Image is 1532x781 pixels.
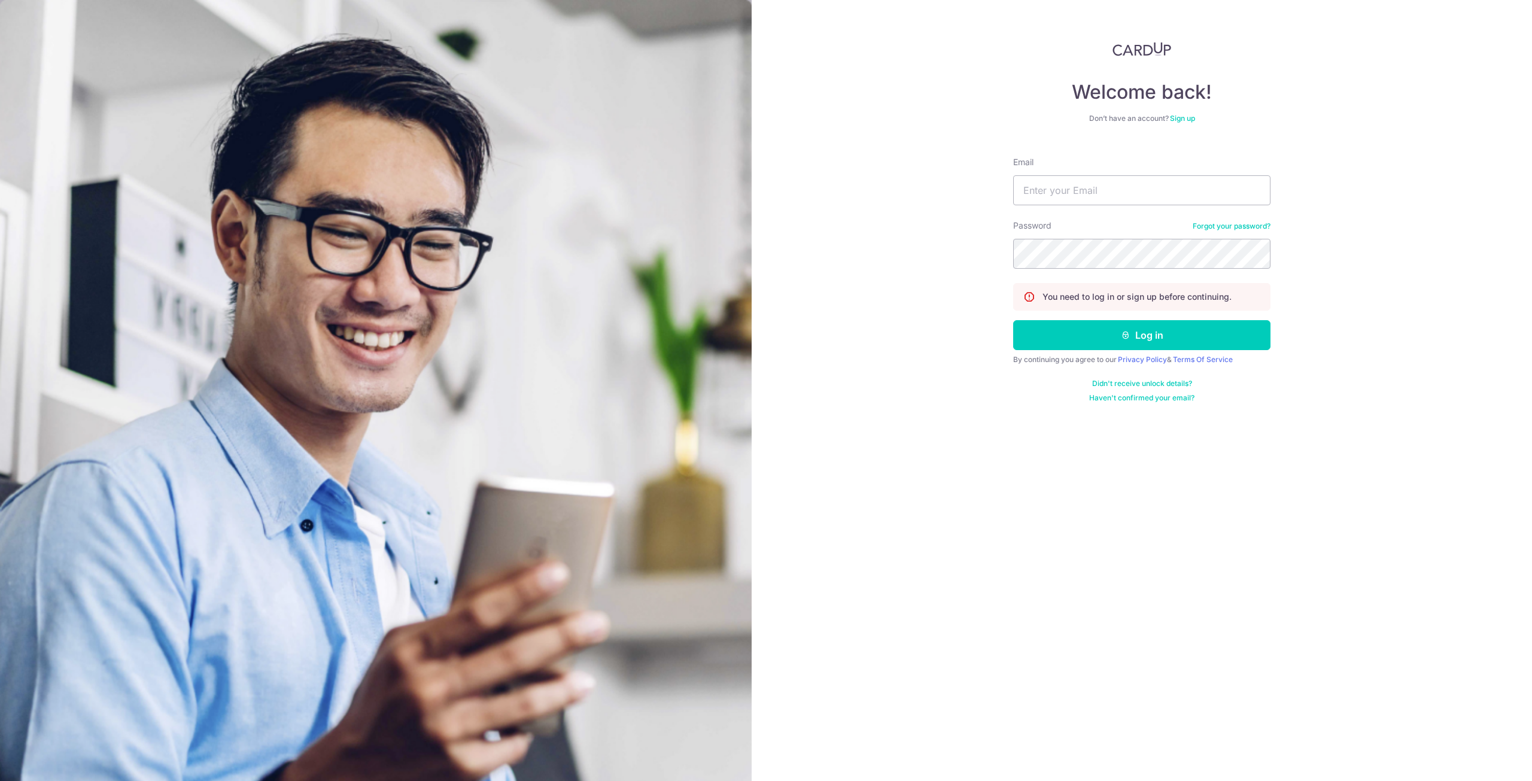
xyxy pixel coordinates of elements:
[1013,320,1270,350] button: Log in
[1118,355,1167,364] a: Privacy Policy
[1170,114,1195,123] a: Sign up
[1112,42,1171,56] img: CardUp Logo
[1013,175,1270,205] input: Enter your Email
[1092,379,1192,388] a: Didn't receive unlock details?
[1173,355,1233,364] a: Terms Of Service
[1042,291,1232,303] p: You need to log in or sign up before continuing.
[1013,156,1034,168] label: Email
[1089,393,1194,403] a: Haven't confirmed your email?
[1013,355,1270,364] div: By continuing you agree to our &
[1013,220,1051,232] label: Password
[1013,80,1270,104] h4: Welcome back!
[1013,114,1270,123] div: Don’t have an account?
[1193,221,1270,231] a: Forgot your password?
